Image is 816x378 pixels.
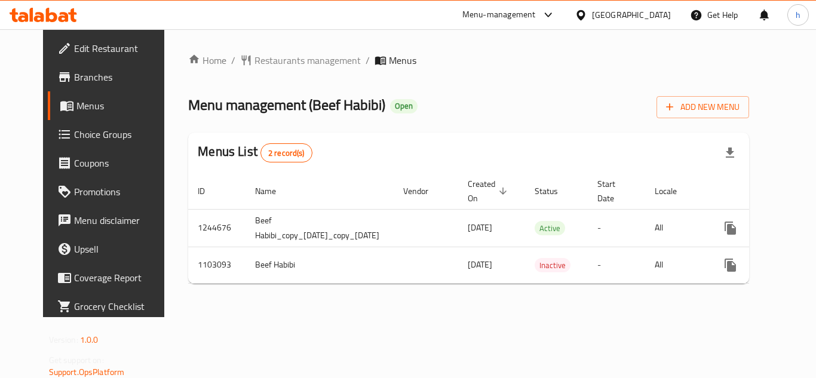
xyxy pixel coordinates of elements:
[80,332,99,348] span: 1.0.0
[462,8,536,22] div: Menu-management
[261,147,312,159] span: 2 record(s)
[535,221,565,235] div: Active
[48,120,179,149] a: Choice Groups
[48,292,179,321] a: Grocery Checklist
[645,247,707,283] td: All
[535,184,573,198] span: Status
[745,251,774,279] button: Change Status
[48,149,179,177] a: Coupons
[657,96,749,118] button: Add New Menu
[716,251,745,279] button: more
[246,247,394,283] td: Beef Habibi
[74,185,170,199] span: Promotions
[592,8,671,21] div: [GEOGRAPHIC_DATA]
[255,184,292,198] span: Name
[188,209,246,247] td: 1244676
[366,53,370,67] li: /
[74,299,170,314] span: Grocery Checklist
[389,53,416,67] span: Menus
[188,91,385,118] span: Menu management ( Beef Habibi )
[254,53,361,67] span: Restaurants management
[468,220,492,235] span: [DATE]
[76,99,170,113] span: Menus
[188,53,226,67] a: Home
[198,184,220,198] span: ID
[74,41,170,56] span: Edit Restaurant
[260,143,312,162] div: Total records count
[745,214,774,242] button: Change Status
[48,263,179,292] a: Coverage Report
[74,156,170,170] span: Coupons
[48,177,179,206] a: Promotions
[48,206,179,235] a: Menu disclaimer
[666,100,740,115] span: Add New Menu
[240,53,361,67] a: Restaurants management
[48,235,179,263] a: Upsell
[645,209,707,247] td: All
[468,177,511,205] span: Created On
[49,332,78,348] span: Version:
[49,352,104,368] span: Get support on:
[198,143,312,162] h2: Menus List
[188,247,246,283] td: 1103093
[403,184,444,198] span: Vendor
[655,184,692,198] span: Locale
[535,259,570,272] span: Inactive
[74,127,170,142] span: Choice Groups
[48,34,179,63] a: Edit Restaurant
[188,53,749,67] nav: breadcrumb
[588,247,645,283] td: -
[716,139,744,167] div: Export file
[468,257,492,272] span: [DATE]
[597,177,631,205] span: Start Date
[390,99,418,113] div: Open
[796,8,800,21] span: h
[390,101,418,111] span: Open
[48,63,179,91] a: Branches
[74,70,170,84] span: Branches
[74,242,170,256] span: Upsell
[246,209,394,247] td: Beef Habibi_copy_[DATE]_copy_[DATE]
[535,258,570,272] div: Inactive
[588,209,645,247] td: -
[716,214,745,242] button: more
[74,271,170,285] span: Coverage Report
[48,91,179,120] a: Menus
[74,213,170,228] span: Menu disclaimer
[231,53,235,67] li: /
[535,222,565,235] span: Active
